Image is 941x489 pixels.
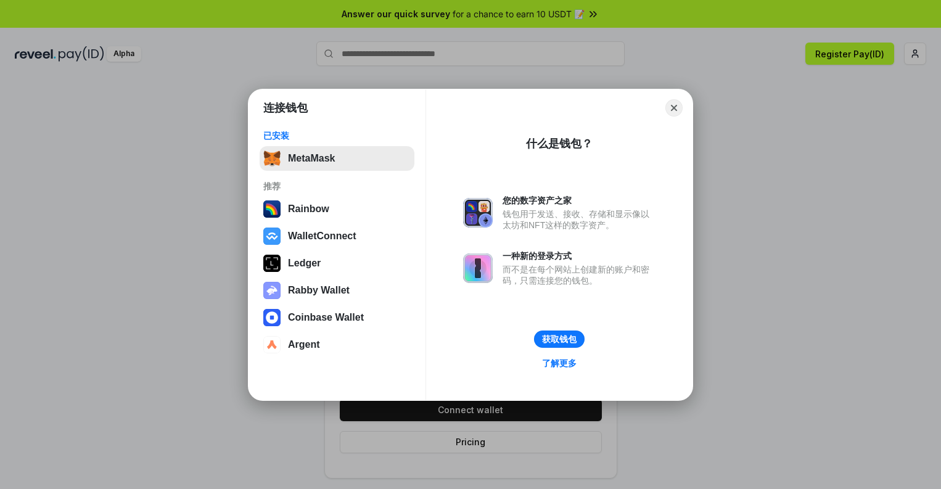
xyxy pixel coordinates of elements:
button: Argent [260,332,414,357]
div: 您的数字资产之家 [503,195,655,206]
div: 什么是钱包？ [526,136,593,151]
div: 已安装 [263,130,411,141]
img: svg+xml,%3Csvg%20xmlns%3D%22http%3A%2F%2Fwww.w3.org%2F2000%2Fsvg%22%20fill%3D%22none%22%20viewBox... [463,253,493,283]
button: WalletConnect [260,224,414,249]
div: 了解更多 [542,358,577,369]
div: Argent [288,339,320,350]
img: svg+xml,%3Csvg%20width%3D%22120%22%20height%3D%22120%22%20viewBox%3D%220%200%20120%20120%22%20fil... [263,200,281,218]
div: 一种新的登录方式 [503,250,655,261]
img: svg+xml,%3Csvg%20width%3D%2228%22%20height%3D%2228%22%20viewBox%3D%220%200%2028%2028%22%20fill%3D... [263,228,281,245]
div: Rainbow [288,203,329,215]
img: svg+xml,%3Csvg%20xmlns%3D%22http%3A%2F%2Fwww.w3.org%2F2000%2Fsvg%22%20fill%3D%22none%22%20viewBox... [463,198,493,228]
div: 而不是在每个网站上创建新的账户和密码，只需连接您的钱包。 [503,264,655,286]
h1: 连接钱包 [263,101,308,115]
img: svg+xml,%3Csvg%20xmlns%3D%22http%3A%2F%2Fwww.w3.org%2F2000%2Fsvg%22%20fill%3D%22none%22%20viewBox... [263,282,281,299]
button: 获取钱包 [534,331,585,348]
div: Rabby Wallet [288,285,350,296]
button: MetaMask [260,146,414,171]
div: 钱包用于发送、接收、存储和显示像以太坊和NFT这样的数字资产。 [503,208,655,231]
button: Rainbow [260,197,414,221]
div: WalletConnect [288,231,356,242]
div: Coinbase Wallet [288,312,364,323]
img: svg+xml,%3Csvg%20width%3D%2228%22%20height%3D%2228%22%20viewBox%3D%220%200%2028%2028%22%20fill%3D... [263,336,281,353]
img: svg+xml,%3Csvg%20fill%3D%22none%22%20height%3D%2233%22%20viewBox%3D%220%200%2035%2033%22%20width%... [263,150,281,167]
div: Ledger [288,258,321,269]
a: 了解更多 [535,355,584,371]
button: Close [665,99,683,117]
div: 获取钱包 [542,334,577,345]
button: Ledger [260,251,414,276]
div: MetaMask [288,153,335,164]
img: svg+xml,%3Csvg%20width%3D%2228%22%20height%3D%2228%22%20viewBox%3D%220%200%2028%2028%22%20fill%3D... [263,309,281,326]
button: Rabby Wallet [260,278,414,303]
div: 推荐 [263,181,411,192]
button: Coinbase Wallet [260,305,414,330]
img: svg+xml,%3Csvg%20xmlns%3D%22http%3A%2F%2Fwww.w3.org%2F2000%2Fsvg%22%20width%3D%2228%22%20height%3... [263,255,281,272]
